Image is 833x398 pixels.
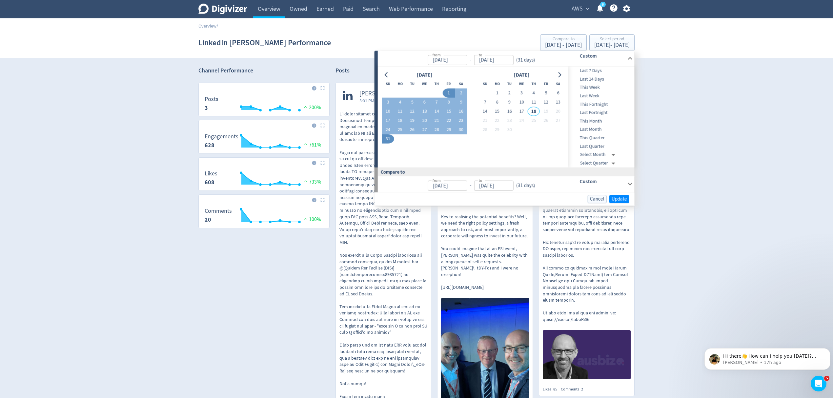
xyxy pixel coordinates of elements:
span: Last Week [568,92,633,100]
button: 28 [431,125,443,134]
button: 27 [552,116,564,125]
th: Sunday [382,79,394,89]
strong: 628 [205,141,214,149]
button: 15 [491,107,503,116]
span: 5 [824,376,829,381]
dt: Comments [205,207,232,215]
button: 5 [406,98,418,107]
div: - [467,56,474,64]
button: 13 [418,107,431,116]
div: This Fortnight [568,100,633,109]
span: This Month [568,118,633,125]
button: Go to next month [555,70,564,79]
button: 2 [455,89,467,98]
button: 11 [528,98,540,107]
button: 25 [528,116,540,125]
button: Cancel [588,195,607,203]
img: https://media.cf.digivizer.com/images/linkedin-137163056-urn:li:share:7373202869010886656-66c2923... [543,330,631,380]
button: Update [609,195,629,203]
button: 18 [394,116,406,125]
div: This Month [568,117,633,126]
strong: 608 [205,178,214,186]
span: Cancel [590,196,604,201]
button: 8 [491,98,503,107]
button: 9 [503,98,516,107]
div: [DATE] [415,70,434,79]
button: 23 [455,116,467,125]
div: from-to(31 days)Custom [378,176,635,192]
button: Select period[DATE]- [DATE] [589,34,635,51]
svg: Posts 3 [201,96,326,113]
div: [DATE] - [DATE] [545,42,582,48]
button: 6 [418,98,431,107]
button: AWS [569,4,591,14]
button: 22 [491,116,503,125]
span: This Week [568,84,633,91]
span: 100% [302,216,321,223]
div: Last Quarter [568,142,633,150]
span: / [216,23,218,29]
th: Wednesday [418,79,431,89]
span: 2 [581,387,583,392]
div: This Quarter [568,134,633,142]
h1: LinkedIn [PERSON_NAME] Performance [198,32,331,53]
th: Sunday [479,79,491,89]
button: 30 [503,125,516,134]
dt: Posts [205,95,218,103]
th: Tuesday [406,79,418,89]
span: This Fortnight [568,101,633,108]
th: Saturday [455,79,467,89]
label: from [432,178,440,183]
a: 5 [600,2,606,7]
button: 26 [406,125,418,134]
button: 21 [479,116,491,125]
th: Friday [540,79,552,89]
img: positive-performance.svg [302,142,309,147]
span: 761% [302,142,321,148]
button: 7 [479,98,491,107]
button: 3 [516,89,528,98]
div: Last Month [568,125,633,134]
button: 15 [443,107,455,116]
span: 85 [553,387,557,392]
button: 19 [540,107,552,116]
div: Likes [543,387,561,392]
button: 27 [418,125,431,134]
button: 22 [443,116,455,125]
img: positive-performance.svg [302,216,309,221]
span: Last Fortnight [568,109,633,116]
svg: Comments 20 [201,208,326,225]
span: AWS [572,4,583,14]
button: 12 [406,107,418,116]
label: to [478,52,482,57]
span: Last 7 Days [568,67,633,74]
button: 29 [491,125,503,134]
button: 9 [455,98,467,107]
h6: Custom [579,52,624,60]
dt: Likes [205,170,217,177]
button: 1 [491,89,503,98]
span: Last Month [568,126,633,133]
div: Last 7 Days [568,67,633,75]
button: 30 [455,125,467,134]
button: 19 [406,116,418,125]
button: 4 [394,98,406,107]
button: 14 [479,107,491,116]
span: expand_more [584,6,590,12]
div: from-to(31 days)Custom [378,67,635,168]
button: 2 [503,89,516,98]
div: - [467,182,474,189]
button: 5 [540,89,552,98]
button: 1 [443,89,455,98]
strong: 20 [205,216,211,224]
nav: presets [568,67,633,168]
div: Last 14 Days [568,75,633,83]
button: 13 [552,98,564,107]
div: ( 31 days ) [513,56,538,64]
th: Tuesday [503,79,516,89]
